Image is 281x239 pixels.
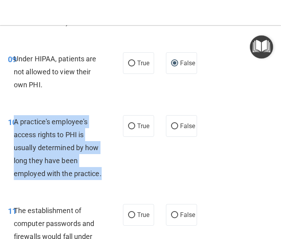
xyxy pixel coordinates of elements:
[171,61,178,66] input: False
[137,211,149,219] span: True
[250,35,273,59] button: Open Resource Center
[8,55,17,64] span: 09
[128,123,135,129] input: True
[145,183,272,215] iframe: Drift Widget Chat Controller
[180,211,195,219] span: False
[14,55,97,89] span: Under HIPAA, patients are not allowed to view their own PHI.
[180,59,195,67] span: False
[171,212,178,218] input: False
[137,122,149,130] span: True
[14,118,102,178] span: A practice's employee's access rights to PHI is usually determined by how long they have been emp...
[8,206,17,216] span: 11
[8,118,17,127] span: 10
[128,61,135,66] input: True
[137,59,149,67] span: True
[180,122,195,130] span: False
[171,123,178,129] input: False
[128,212,135,218] input: True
